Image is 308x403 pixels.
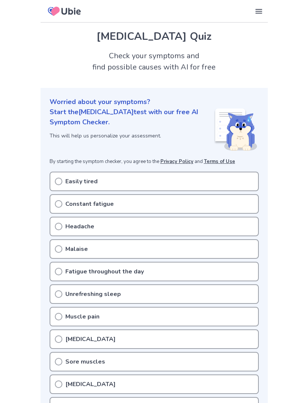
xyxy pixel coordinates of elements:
[50,158,259,166] p: By starting the symptom checker, you agree to the and
[65,312,100,321] p: Muscle pain
[41,50,268,73] h2: Check your symptoms and find possible causes with AI for free
[214,109,257,151] img: Shiba
[65,335,116,344] p: [MEDICAL_DATA]
[50,107,214,127] p: Start the [MEDICAL_DATA] test with our free AI Symptom Checker.
[65,357,105,366] p: Sore muscles
[65,290,121,299] p: Unrefreshing sleep
[204,158,235,165] a: Terms of Use
[65,245,88,254] p: Malaise
[160,158,193,165] a: Privacy Policy
[50,29,259,44] h1: [MEDICAL_DATA] Quiz
[50,97,259,107] p: Worried about your symptoms?
[65,267,144,276] p: Fatigue throughout the day
[65,199,114,208] p: Constant fatigue
[65,380,116,389] p: [MEDICAL_DATA]
[65,222,94,231] p: Headache
[50,132,214,140] p: This will help us personalize your assessment.
[65,177,98,186] p: Easily tired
